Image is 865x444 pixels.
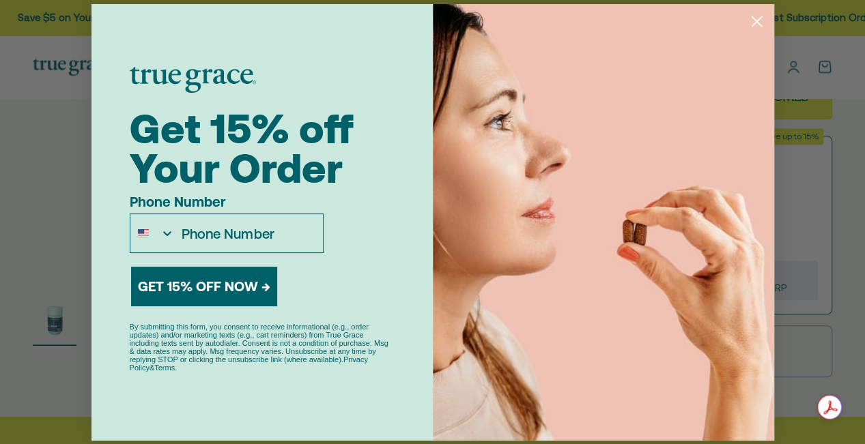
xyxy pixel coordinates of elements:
[433,4,774,441] img: 43605a6c-e687-496b-9994-e909f8c820d7.jpeg
[130,67,256,93] img: logo placeholder
[131,267,277,306] button: GET 15% OFF NOW →
[130,214,175,252] button: Search Countries
[130,194,324,213] label: Phone Number
[154,364,175,372] a: Terms
[130,105,354,192] span: Get 15% off Your Order
[138,228,149,239] img: United States
[130,323,395,372] p: By submitting this form, you consent to receive informational (e.g., order updates) and/or market...
[130,355,368,372] a: Privacy Policy
[745,10,769,33] button: Close dialog
[175,214,322,252] input: Phone Number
